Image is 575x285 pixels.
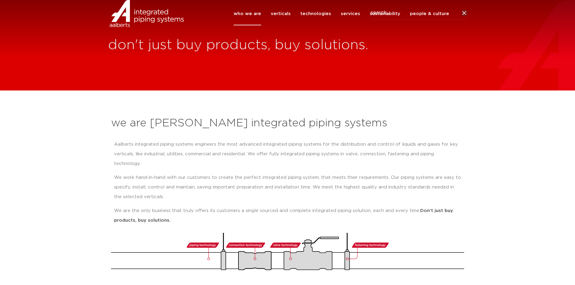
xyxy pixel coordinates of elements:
nav: Menu [234,2,449,25]
a: who we are [234,2,261,25]
p: We work hand-in-hand with our customers to create the perfect integrated piping system, that meet... [114,173,461,202]
a: services [341,2,360,25]
a: people & culture [410,2,449,25]
p: Aalberts integrated piping systems engineers the most advanced integrated piping systems for the ... [114,140,461,169]
a: technologies [300,2,331,25]
h2: we are [PERSON_NAME] integrated piping systems [111,116,464,131]
p: We are the only business that truly offers its customers a single sourced and complete integrated... [114,206,461,225]
a: verticals [271,2,291,25]
a: sustainability [370,2,400,25]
